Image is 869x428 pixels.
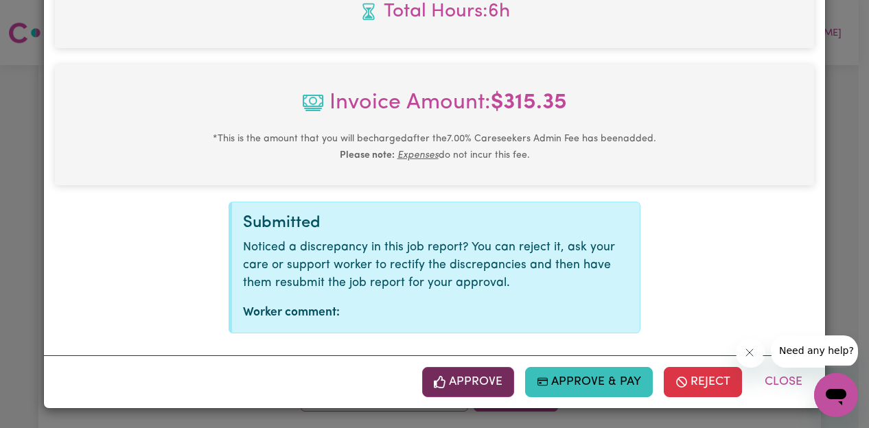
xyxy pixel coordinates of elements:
[664,367,742,397] button: Reject
[243,239,629,293] p: Noticed a discrepancy in this job report? You can reject it, ask your care or support worker to r...
[243,307,340,318] strong: Worker comment:
[66,86,803,130] span: Invoice Amount:
[525,367,653,397] button: Approve & Pay
[340,150,395,160] b: Please note:
[736,339,765,368] iframe: Close message
[213,134,656,160] small: This is the amount that you will be charged after the 7.00 % Careseekers Admin Fee has been added...
[422,367,514,397] button: Approve
[814,373,858,417] iframe: Button to launch messaging window
[753,367,814,397] button: Close
[397,150,439,160] u: Expenses
[243,215,321,231] span: Submitted
[771,335,858,368] iframe: Message from company
[491,92,567,114] b: $ 315.35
